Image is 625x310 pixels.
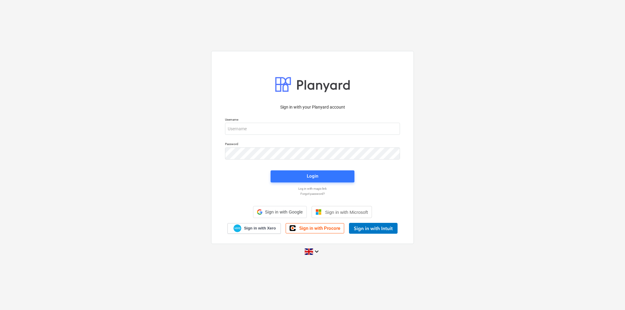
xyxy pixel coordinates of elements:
[307,172,318,180] div: Login
[299,226,340,231] span: Sign in with Procore
[225,118,400,123] p: Username
[233,224,241,232] img: Xero logo
[222,192,403,196] a: Forgot password?
[244,226,276,231] span: Sign in with Xero
[227,223,281,234] a: Sign in with Xero
[222,187,403,191] a: Log in with magic link
[225,104,400,110] p: Sign in with your Planyard account
[313,248,320,255] i: keyboard_arrow_down
[271,170,354,182] button: Login
[286,223,344,233] a: Sign in with Procore
[253,206,306,218] div: Sign in with Google
[225,123,400,135] input: Username
[325,210,368,215] span: Sign in with Microsoft
[265,210,303,214] span: Sign in with Google
[316,209,322,215] img: Microsoft logo
[225,142,400,147] p: Password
